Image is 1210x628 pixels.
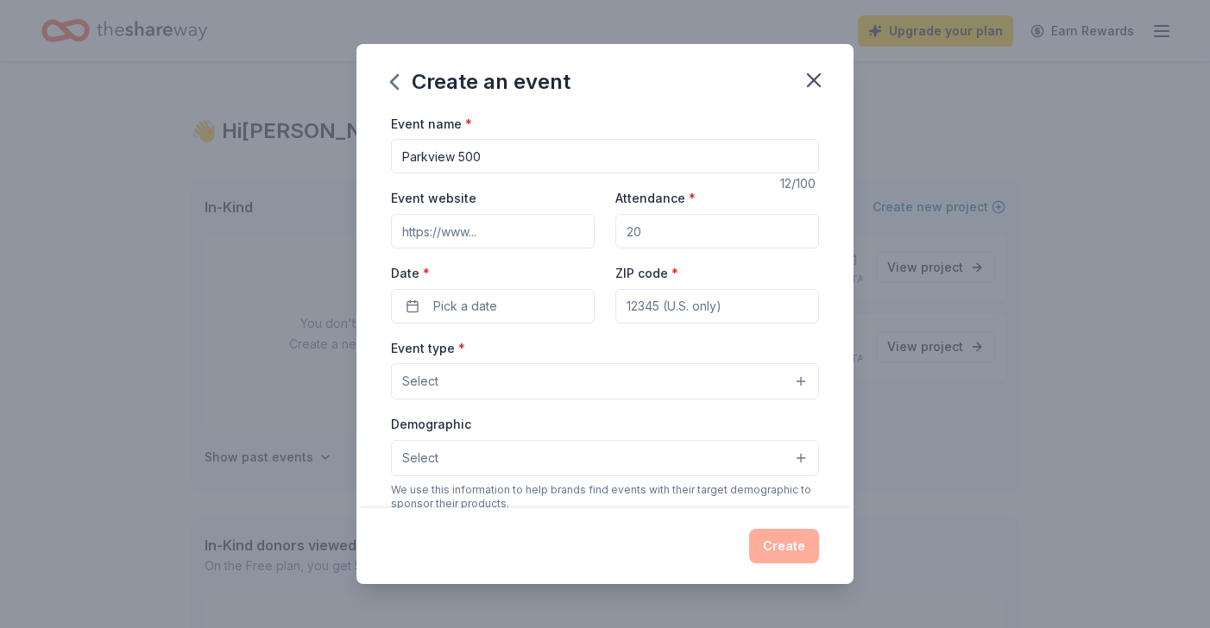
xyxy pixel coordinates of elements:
[391,68,570,96] div: Create an event
[402,371,438,392] span: Select
[391,190,476,207] label: Event website
[391,289,595,323] button: Pick a date
[391,416,471,433] label: Demographic
[391,116,472,133] label: Event name
[391,440,819,476] button: Select
[780,173,819,194] div: 12 /100
[615,214,819,248] input: 20
[391,265,595,282] label: Date
[391,340,465,357] label: Event type
[391,483,819,511] div: We use this information to help brands find events with their target demographic to sponsor their...
[391,363,819,399] button: Select
[391,139,819,173] input: Spring Fundraiser
[433,296,497,317] span: Pick a date
[391,214,595,248] input: https://www...
[615,190,696,207] label: Attendance
[615,289,819,323] input: 12345 (U.S. only)
[615,265,678,282] label: ZIP code
[402,448,438,468] span: Select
